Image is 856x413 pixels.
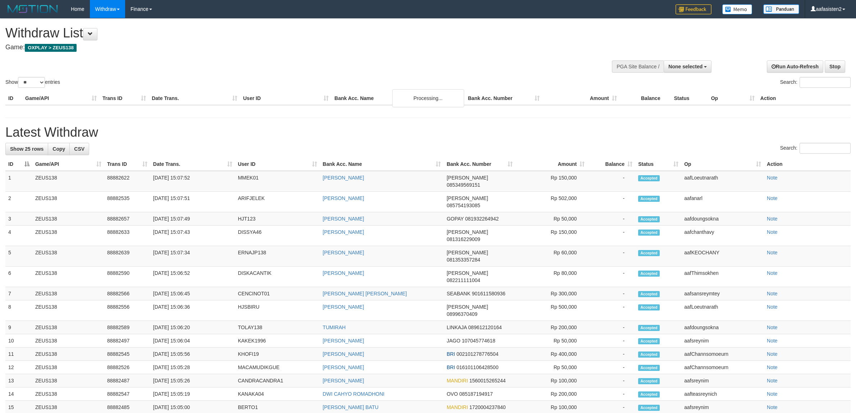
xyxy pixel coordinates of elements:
td: 5 [5,246,32,267]
td: ZEUS138 [32,267,104,287]
img: Button%20Memo.svg [722,4,752,14]
a: [PERSON_NAME] [323,250,364,255]
td: ZEUS138 [32,226,104,246]
span: Copy 901611580936 to clipboard [472,291,505,296]
span: [PERSON_NAME] [447,270,488,276]
h1: Withdraw List [5,26,563,40]
td: 88882657 [104,212,150,226]
td: - [587,321,635,334]
span: Copy 002101278776504 to clipboard [457,351,499,357]
span: Accepted [638,271,660,277]
span: OXPLAY > ZEUS138 [25,44,77,52]
th: Op: activate to sort column ascending [681,158,764,171]
td: - [587,192,635,212]
a: Note [767,404,778,410]
span: Accepted [638,291,660,297]
a: Note [767,324,778,330]
a: Show 25 rows [5,143,48,155]
select: Showentries [18,77,45,88]
a: Note [767,291,778,296]
a: [PERSON_NAME] BATU [323,404,379,410]
a: Copy [48,143,70,155]
span: [PERSON_NAME] [447,304,488,310]
td: Rp 60,000 [516,246,587,267]
img: Feedback.jpg [676,4,711,14]
td: [DATE] 15:05:19 [150,387,235,401]
th: Action [764,158,851,171]
th: ID: activate to sort column descending [5,158,32,171]
span: Accepted [638,230,660,236]
a: [PERSON_NAME] [323,304,364,310]
a: [PERSON_NAME] [323,216,364,222]
td: [DATE] 15:06:04 [150,334,235,348]
span: CSV [74,146,84,152]
td: 12 [5,361,32,374]
td: Rp 300,000 [516,287,587,300]
td: ERNAJP138 [235,246,320,267]
td: 14 [5,387,32,401]
span: Accepted [638,351,660,358]
td: ZEUS138 [32,192,104,212]
span: OVO [447,391,458,397]
td: Rp 150,000 [516,171,587,192]
td: - [587,387,635,401]
td: MACAMUDIKGUE [235,361,320,374]
td: 2 [5,192,32,212]
th: Bank Acc. Name [331,92,465,105]
td: ZEUS138 [32,387,104,401]
td: aafKEOCHANY [681,246,764,267]
td: 7 [5,287,32,300]
a: CSV [69,143,89,155]
td: KANAKA04 [235,387,320,401]
span: Accepted [638,216,660,222]
span: Copy 085187194917 to clipboard [459,391,493,397]
input: Search: [800,143,851,154]
img: MOTION_logo.png [5,4,60,14]
span: Copy 081932264942 to clipboard [465,216,499,222]
span: Copy 1560015265244 to clipboard [469,378,505,383]
td: MMEK01 [235,171,320,192]
span: Copy 085754193085 to clipboard [447,203,480,208]
td: 8 [5,300,32,321]
td: - [587,300,635,321]
span: Accepted [638,175,660,181]
img: panduan.png [763,4,799,14]
td: aafchanthavy [681,226,764,246]
td: 88882487 [104,374,150,387]
span: Show 25 rows [10,146,44,152]
td: [DATE] 15:07:34 [150,246,235,267]
a: Note [767,270,778,276]
span: SEABANK [447,291,470,296]
th: Status: activate to sort column ascending [635,158,681,171]
a: Note [767,195,778,201]
td: HJSBIRU [235,300,320,321]
td: ZEUS138 [32,171,104,192]
td: ZEUS138 [32,212,104,226]
th: User ID [240,92,331,105]
td: [DATE] 15:05:28 [150,361,235,374]
a: [PERSON_NAME] [323,270,364,276]
td: [DATE] 15:07:43 [150,226,235,246]
td: [DATE] 15:06:52 [150,267,235,287]
td: CANDRACANDRA1 [235,374,320,387]
span: [PERSON_NAME] [447,195,488,201]
td: - [587,361,635,374]
th: Balance [620,92,671,105]
td: DISKACANTIK [235,267,320,287]
td: - [587,287,635,300]
span: Copy 082211111004 to clipboard [447,277,480,283]
td: aafdoungsokna [681,212,764,226]
th: Status [671,92,708,105]
span: Copy 107045774618 to clipboard [462,338,495,344]
span: Accepted [638,325,660,331]
td: 88882622 [104,171,150,192]
td: [DATE] 15:05:26 [150,374,235,387]
td: Rp 50,000 [516,212,587,226]
td: aafChannsomoeurn [681,348,764,361]
a: Note [767,378,778,383]
td: 88882590 [104,267,150,287]
label: Show entries [5,77,60,88]
td: [DATE] 15:06:36 [150,300,235,321]
td: 4 [5,226,32,246]
th: Bank Acc. Name: activate to sort column ascending [320,158,444,171]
